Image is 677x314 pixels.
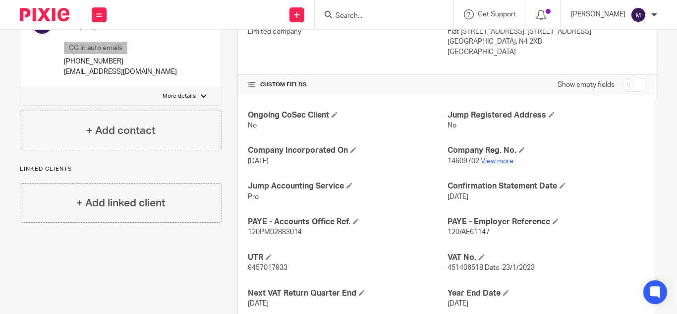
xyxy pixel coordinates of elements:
h4: Jump Registered Address [448,110,647,121]
img: Pixie [20,8,69,21]
p: Flat [STREET_ADDRESS], [STREET_ADDRESS] [448,27,647,37]
span: [DATE] [448,300,468,307]
h4: + Add linked client [76,195,166,211]
a: View more [481,158,513,165]
p: Limited company [248,27,447,37]
span: No [448,122,456,129]
h4: Company Reg. No. [448,145,647,156]
p: [GEOGRAPHIC_DATA], N4 2XB [448,37,647,47]
span: 451406518 Date-23/1/2023 [448,264,535,271]
span: [DATE] [248,158,269,165]
p: [EMAIL_ADDRESS][DOMAIN_NAME] [64,67,177,77]
span: 120/AE61147 [448,229,490,236]
h4: + Add contact [86,123,156,138]
h4: Confirmation Statement Date [448,181,647,191]
input: Search [335,12,424,21]
span: Get Support [478,11,516,18]
p: [GEOGRAPHIC_DATA] [448,47,647,57]
label: Show empty fields [558,80,615,90]
img: svg%3E [630,7,646,23]
span: 9457017933 [248,264,287,271]
h4: VAT No. [448,252,647,263]
h4: Next VAT Return Quarter End [248,288,447,299]
p: More details [163,92,196,100]
span: [DATE] [248,300,269,307]
h4: Company Incorporated On [248,145,447,156]
h4: Ongoing CoSec Client [248,110,447,121]
h4: UTR [248,252,447,263]
p: [PERSON_NAME] [571,9,625,19]
p: [PHONE_NUMBER] [64,57,177,66]
h4: CUSTOM FIELDS [248,81,447,89]
span: 120PM02883014 [248,229,302,236]
span: Pro [248,193,259,200]
span: No [248,122,257,129]
h4: PAYE - Accounts Office Ref. [248,217,447,227]
span: [DATE] [448,193,468,200]
span: 14609702 [448,158,479,165]
p: Linked clients [20,165,222,173]
p: CC in auto emails [64,42,127,54]
h4: Year End Date [448,288,647,299]
h4: Jump Accounting Service [248,181,447,191]
h4: PAYE - Employer Reference [448,217,647,227]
